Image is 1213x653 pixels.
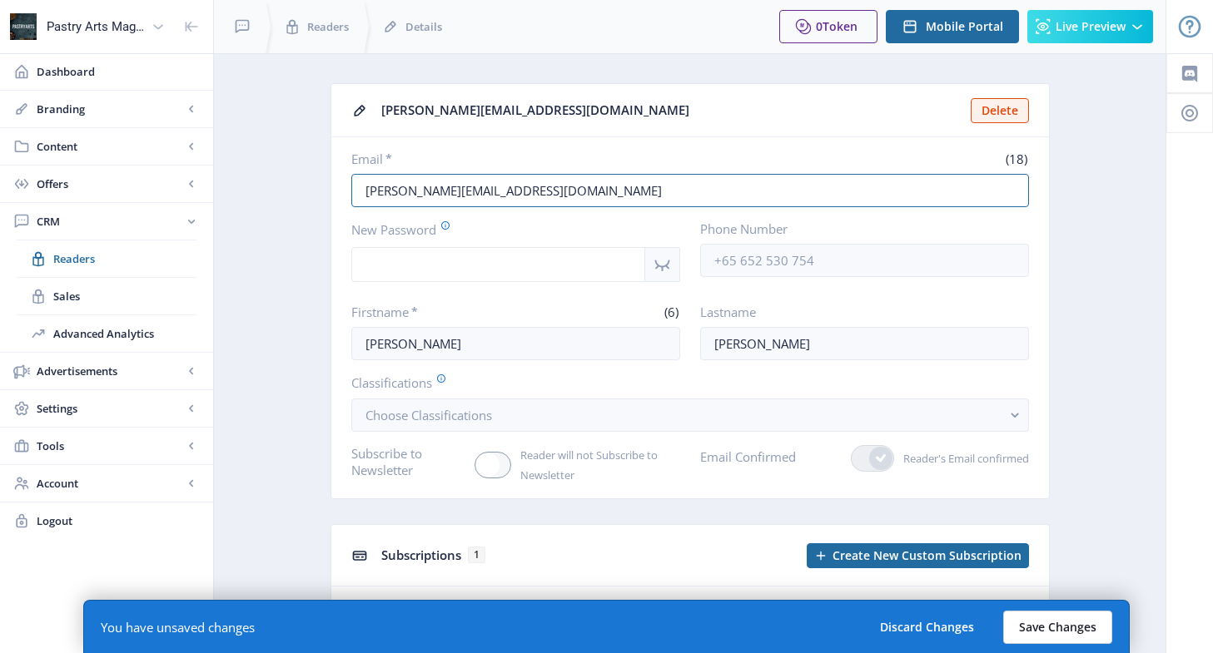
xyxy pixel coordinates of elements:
span: (6) [662,304,680,320]
span: Mobile Portal [926,20,1003,33]
span: Advanced Analytics [53,325,196,342]
span: Choose Classifications [365,407,492,423]
span: Tools [37,438,183,454]
span: 1 [468,547,485,563]
a: Readers [17,240,196,277]
span: Status [666,593,704,613]
label: Lastname [700,304,1016,320]
button: 0Token [779,10,877,43]
label: New Password [351,220,667,239]
span: Account [37,475,183,492]
button: Discard Changes [864,611,990,644]
span: Create New Custom Subscription [833,549,1022,562]
button: Mobile Portal [886,10,1019,43]
span: Details [405,18,442,35]
span: CRM [37,213,183,230]
a: Sales [17,278,196,314]
button: Choose Classifications [351,398,1029,432]
input: Enter reader’s firstname [351,327,680,360]
span: Reader's Email confirmed [894,448,1029,468]
button: Delete [971,98,1029,123]
div: [PERSON_NAME][EMAIL_ADDRESS][DOMAIN_NAME] [381,97,961,123]
span: (18) [1003,151,1029,167]
div: Pastry Arts Magazine [47,8,145,45]
label: Email Confirmed [700,445,796,468]
span: Branding [37,101,183,117]
button: Create New Custom Subscription [807,543,1029,568]
span: Reader will not Subscribe to Newsletter [511,445,680,485]
label: Classifications [351,373,1016,392]
span: Start Date [773,593,834,613]
nb-icon: Show password [645,247,680,282]
span: Readers [307,18,349,35]
span: Offers [37,176,183,192]
label: Email [351,151,684,167]
span: Settings [37,400,183,417]
span: Readers [53,250,196,267]
button: Save Changes [1003,611,1112,644]
span: Dashboard [37,63,200,80]
span: Source [341,593,382,613]
img: properties.app_icon.png [10,13,37,40]
span: Live Preview [1056,20,1126,33]
a: Advanced Analytics [17,315,196,352]
span: Token [823,18,858,34]
label: Phone Number [700,220,1016,237]
label: Firstname [351,304,510,320]
input: Enter reader’s email [351,174,1029,207]
span: Logout [37,512,200,529]
span: End Date [879,593,931,613]
input: Enter reader’s lastname [700,327,1029,360]
span: Order ID [448,593,498,613]
span: Sales [53,288,196,304]
span: Advertisements [37,363,183,379]
label: Subscribe to Newsletter [351,445,462,478]
a: New page [797,543,1029,568]
input: +65 652 530 754 [700,244,1029,277]
div: You have unsaved changes [101,619,255,636]
span: Actions [986,593,1032,613]
span: Subscriptions [381,547,461,563]
span: Content [37,138,183,155]
button: Live Preview [1027,10,1153,43]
